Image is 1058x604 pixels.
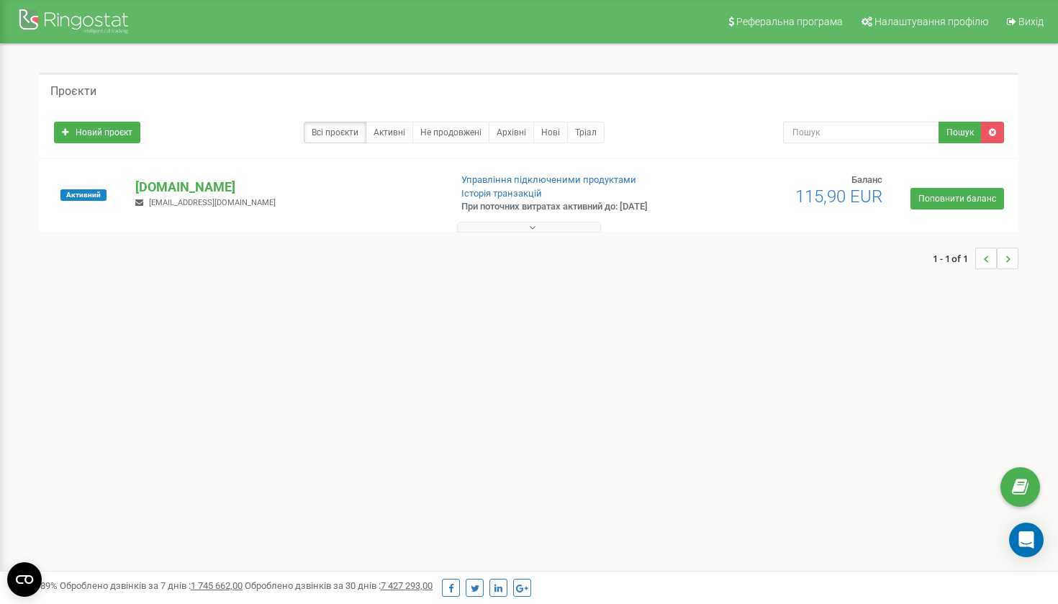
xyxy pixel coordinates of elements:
[851,174,882,185] span: Баланс
[795,186,882,207] span: 115,90 EUR
[304,122,366,143] a: Всі проєкти
[533,122,568,143] a: Нові
[461,174,636,185] a: Управління підключеними продуктами
[1009,523,1044,557] div: Open Intercom Messenger
[874,16,988,27] span: Налаштування профілю
[60,189,107,201] span: Активний
[783,122,940,143] input: Пошук
[736,16,843,27] span: Реферальна програма
[135,178,438,197] p: [DOMAIN_NAME]
[567,122,605,143] a: Тріал
[910,188,1004,209] a: Поповнити баланс
[54,122,140,143] a: Новий проєкт
[245,580,433,591] span: Оброблено дзвінків за 30 днів :
[412,122,489,143] a: Не продовжені
[939,122,982,143] button: Пошук
[461,188,542,199] a: Історія транзакцій
[7,562,42,597] button: Open CMP widget
[381,580,433,591] u: 7 427 293,00
[50,85,96,98] h5: Проєкти
[489,122,534,143] a: Архівні
[933,248,975,269] span: 1 - 1 of 1
[1018,16,1044,27] span: Вихід
[461,200,683,214] p: При поточних витратах активний до: [DATE]
[60,580,243,591] span: Оброблено дзвінків за 7 днів :
[933,233,1018,284] nav: ...
[191,580,243,591] u: 1 745 662,00
[366,122,413,143] a: Активні
[149,198,276,207] span: [EMAIL_ADDRESS][DOMAIN_NAME]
